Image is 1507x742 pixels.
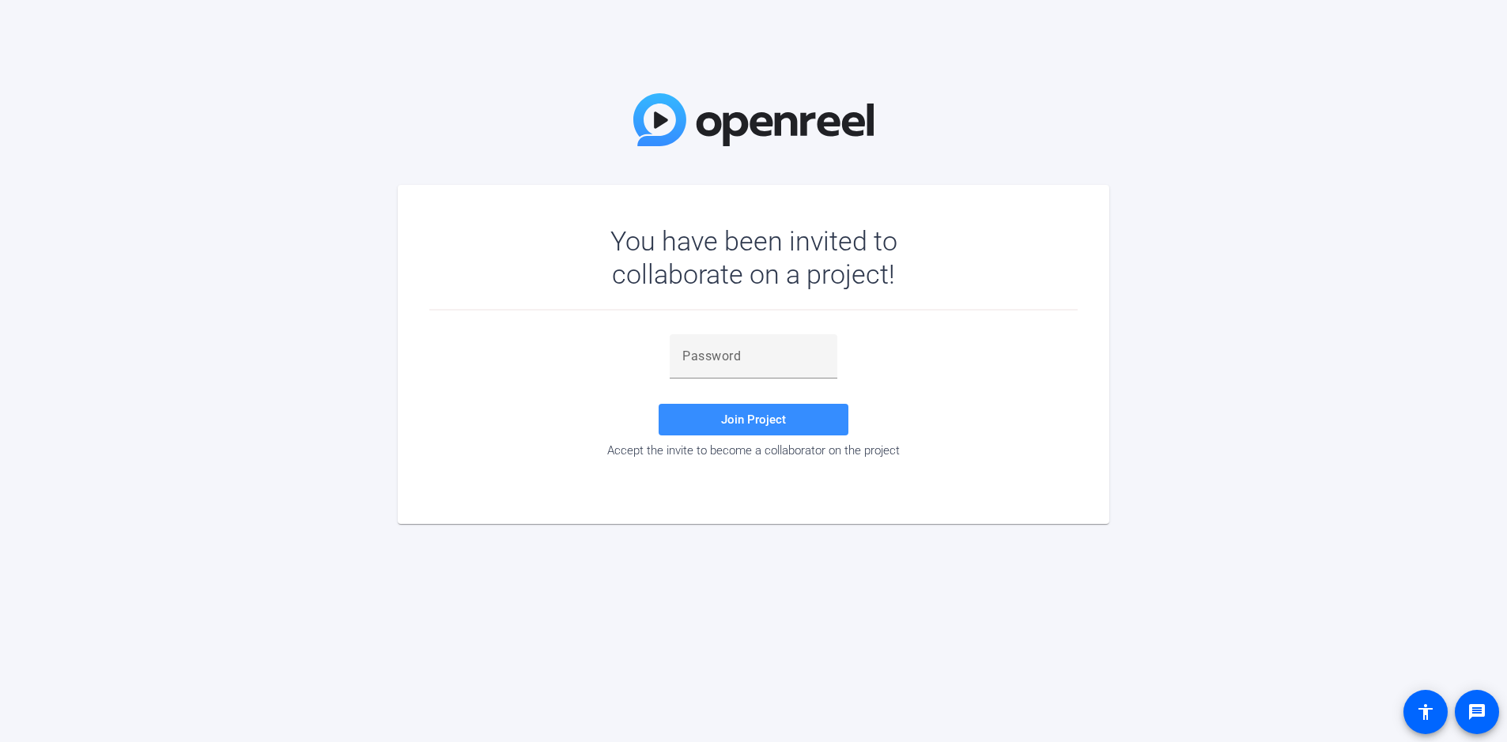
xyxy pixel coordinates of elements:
[429,443,1078,458] div: Accept the invite to become a collaborator on the project
[721,412,786,427] span: Join Project
[659,404,848,435] button: Join Project
[565,224,943,291] div: You have been invited to collaborate on a project!
[682,347,825,366] input: Password
[633,93,874,146] img: OpenReel Logo
[1416,702,1435,721] mat-icon: accessibility
[1467,702,1486,721] mat-icon: message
